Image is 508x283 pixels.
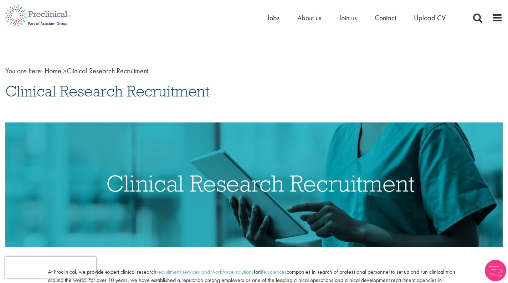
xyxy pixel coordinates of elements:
img: Clinical Research Recruitment [5,122,503,247]
span: Clinical Research Recruitment [5,82,210,101]
a: breadcrumb link to Home [45,66,61,75]
a: About us [297,13,321,22]
a: Upload CV [414,13,446,22]
a: recruitment services and workforce solutions [156,268,254,276]
a: life sciences [260,268,287,276]
span: Clinical Research Recruitment [45,66,148,75]
span: > [63,66,67,75]
span: You are here: [5,66,43,75]
a: Contact [375,13,396,22]
a: Jobs [267,13,279,22]
a: Join us [339,13,357,22]
iframe: reCAPTCHA [5,257,96,278]
img: Chatbot [485,260,506,281]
